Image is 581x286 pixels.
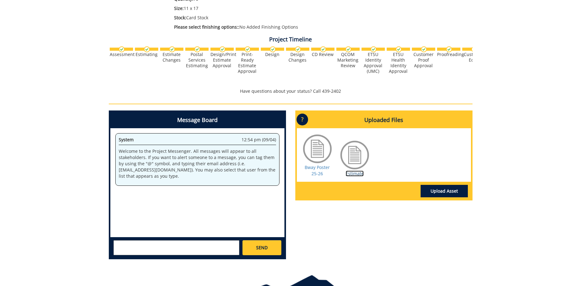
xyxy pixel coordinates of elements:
[110,112,284,128] h4: Message Board
[305,164,330,176] a: Bway Poster 25-26
[412,52,435,68] div: Customer Proof Approval
[362,52,385,74] div: ETSU Identity Approval (UMC)
[236,52,259,74] div: Print-Ready Estimate Approval
[387,52,410,74] div: ETSU Health Identity Approval
[245,46,251,52] img: checkmark
[174,15,417,21] p: Card Stock
[471,46,477,52] img: checkmark
[174,24,239,30] span: Please select finishing options::
[219,46,225,52] img: checkmark
[109,36,473,43] h4: Project Timeline
[119,46,125,52] img: checkmark
[297,112,471,128] h4: Uploaded Files
[119,148,276,179] p: Welcome to the Project Messenger. All messages will appear to all stakeholders. If you want to al...
[242,137,276,143] span: 12:54 pm (09/04)
[242,240,281,255] a: SEND
[462,52,486,63] div: Customer Edits
[113,240,239,255] textarea: messageToSend
[396,46,402,52] img: checkmark
[185,52,209,68] div: Postal Services Estimating
[270,46,276,52] img: checkmark
[371,46,376,52] img: checkmark
[160,52,183,63] div: Estimate Changes
[336,52,360,68] div: QCOM Marketing Review
[194,46,200,52] img: checkmark
[174,5,417,12] p: 11 x 17
[144,46,150,52] img: checkmark
[109,88,473,94] p: Have questions about your status? Call 439-2402
[261,52,284,57] div: Design
[174,5,184,11] span: Size:
[110,52,133,57] div: Assessment
[119,137,134,143] span: System
[135,52,158,57] div: Estimating
[311,52,334,57] div: CD Review
[174,15,186,21] span: Stock:
[345,46,351,52] img: checkmark
[210,52,234,68] div: Design/Print Estimate Approval
[421,46,427,52] img: checkmark
[446,46,452,52] img: checkmark
[437,52,460,57] div: Proofreading
[169,46,175,52] img: checkmark
[297,114,308,125] p: ?
[320,46,326,52] img: checkmark
[346,171,364,176] a: Estimate
[295,46,301,52] img: checkmark
[286,52,309,63] div: Design Changes
[174,24,417,30] p: No Added Finishing Options
[256,245,268,251] span: SEND
[421,185,468,197] a: Upload Asset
